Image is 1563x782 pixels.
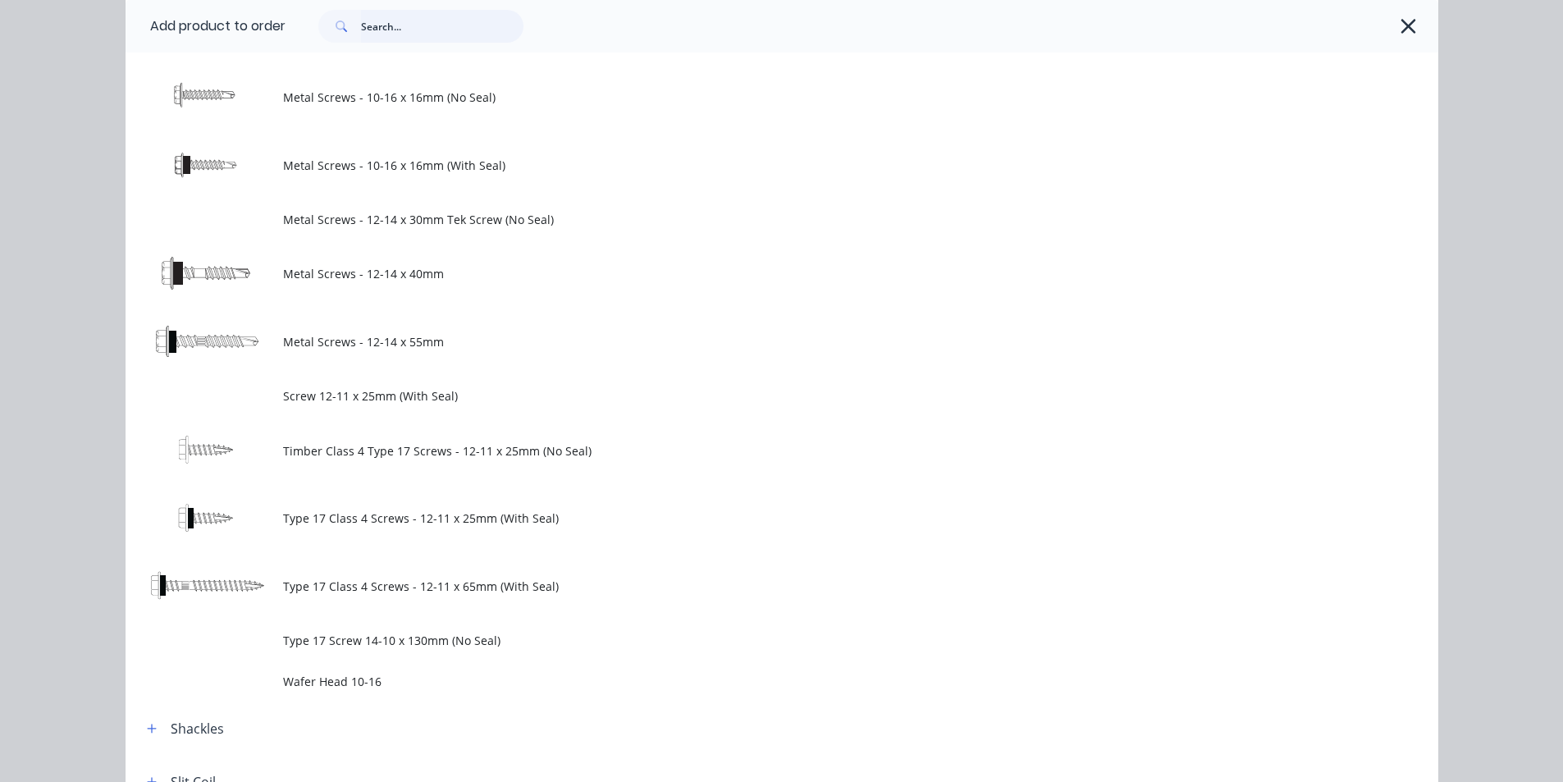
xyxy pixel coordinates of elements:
[283,510,1207,527] span: Type 17 Class 4 Screws - 12-11 x 25mm (With Seal)
[283,387,1207,405] span: Screw 12-11 x 25mm (With Seal)
[283,673,1207,690] span: Wafer Head 10-16
[283,211,1207,228] span: Metal Screws - 12-14 x 30mm Tek Screw (No Seal)
[283,442,1207,460] span: Timber Class 4 Type 17 Screws - 12-11 x 25mm (No Seal)
[171,719,224,739] div: Shackles
[283,578,1207,595] span: Type 17 Class 4 Screws - 12-11 x 65mm (With Seal)
[283,265,1207,282] span: Metal Screws - 12-14 x 40mm
[361,10,523,43] input: Search...
[283,89,1207,106] span: Metal Screws - 10-16 x 16mm (No Seal)
[283,333,1207,350] span: Metal Screws - 12-14 x 55mm
[283,157,1207,174] span: Metal Screws - 10-16 x 16mm (With Seal)
[283,632,1207,649] span: Type 17 Screw 14-10 x 130mm (No Seal)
